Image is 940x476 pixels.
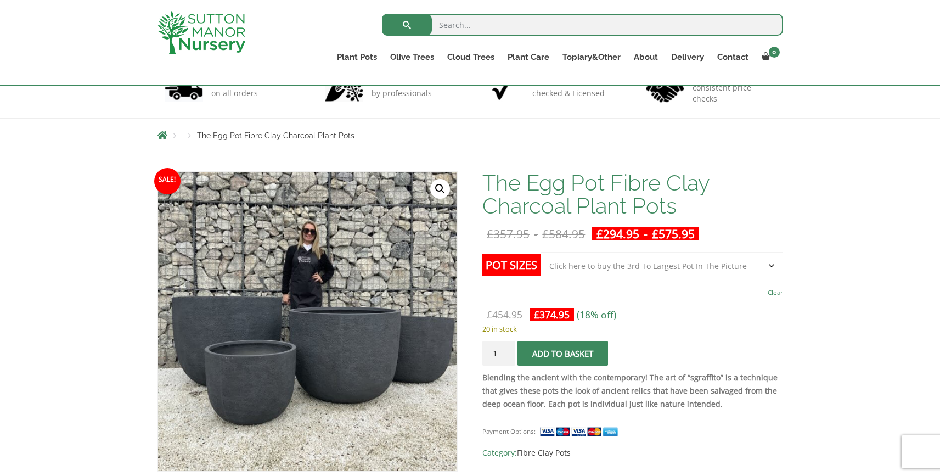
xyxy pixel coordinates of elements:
[384,49,441,65] a: Olive Trees
[197,131,354,140] span: The Egg Pot Fibre Clay Charcoal Plant Pots
[517,341,608,366] button: Add to basket
[482,171,783,217] h1: The Egg Pot Fibre Clay Charcoal Plant Pots
[665,49,711,65] a: Delivery
[330,49,384,65] a: Plant Pots
[482,372,778,409] strong: Blending the ancient with the contemporary! The art of “sgraffito” is a technique that gives thes...
[532,88,605,99] p: checked & Licensed
[592,227,699,240] ins: -
[768,285,783,300] a: Clear options
[556,49,627,65] a: Topiary&Other
[486,74,524,102] img: 3.jpg
[157,131,783,139] nav: Breadcrumbs
[482,227,589,240] del: -
[652,226,695,242] bdi: 575.95
[542,226,549,242] span: £
[482,427,536,435] small: Payment Options:
[487,226,493,242] span: £
[482,341,515,366] input: Product quantity
[646,71,684,105] img: 4.jpg
[211,88,266,99] p: on all orders
[596,226,603,242] span: £
[154,168,181,194] span: Sale!
[325,74,363,102] img: 2.jpg
[165,74,203,102] img: 1.jpg
[372,88,432,99] p: by professionals
[430,179,450,199] a: View full-screen image gallery
[487,308,492,321] span: £
[711,49,755,65] a: Contact
[501,49,556,65] a: Plant Care
[482,322,783,335] p: 20 in stock
[487,226,530,242] bdi: 357.95
[487,308,522,321] bdi: 454.95
[482,254,541,276] label: Pot Sizes
[382,14,783,36] input: Search...
[577,308,616,321] span: (18% off)
[542,226,585,242] bdi: 584.95
[693,82,776,104] p: consistent price checks
[534,308,539,321] span: £
[755,49,783,65] a: 0
[769,47,780,58] span: 0
[157,11,245,54] img: logo
[482,446,783,460] span: Category:
[627,49,665,65] a: About
[539,426,622,438] img: payment supported
[652,226,658,242] span: £
[517,447,571,458] a: Fibre Clay Pots
[441,49,501,65] a: Cloud Trees
[534,308,570,321] bdi: 374.95
[596,226,639,242] bdi: 294.95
